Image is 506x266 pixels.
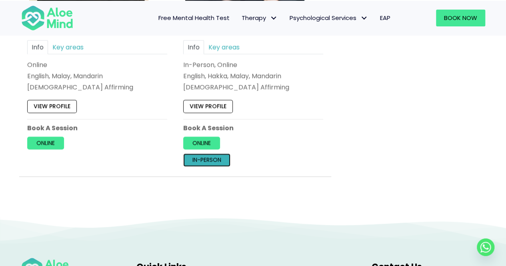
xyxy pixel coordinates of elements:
div: Online [27,60,167,70]
span: Psychological Services: submenu [358,12,370,24]
a: Key areas [204,40,244,54]
div: Counsellor [27,27,167,36]
a: Online [27,137,64,150]
span: Book Now [444,14,477,22]
a: Key areas [48,40,88,54]
a: View profile [183,100,233,113]
span: Therapy: submenu [268,12,280,24]
a: TherapyTherapy: submenu [236,10,284,26]
a: Psychological ServicesPsychological Services: submenu [284,10,374,26]
a: Free Mental Health Test [152,10,236,26]
a: Book Now [436,10,485,26]
span: Therapy [242,14,278,22]
a: EAP [374,10,396,26]
p: Book A Session [183,124,323,133]
a: Online [183,137,220,150]
div: [DEMOGRAPHIC_DATA] Affirming [27,83,167,92]
a: Whatsapp [477,238,494,256]
img: Aloe mind Logo [21,5,73,31]
p: Book A Session [27,124,167,133]
a: Info [183,40,204,54]
a: View profile [27,100,77,113]
div: [DEMOGRAPHIC_DATA] Affirming [183,83,323,92]
a: In-person [183,154,230,166]
p: English, Hakka, Malay, Mandarin [183,72,323,81]
nav: Menu [84,10,396,26]
div: Counsellor [183,27,323,36]
a: Info [27,40,48,54]
div: In-Person, Online [183,60,323,70]
p: English, Malay, Mandarin [27,72,167,81]
span: EAP [380,14,390,22]
span: Psychological Services [290,14,368,22]
span: Free Mental Health Test [158,14,230,22]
